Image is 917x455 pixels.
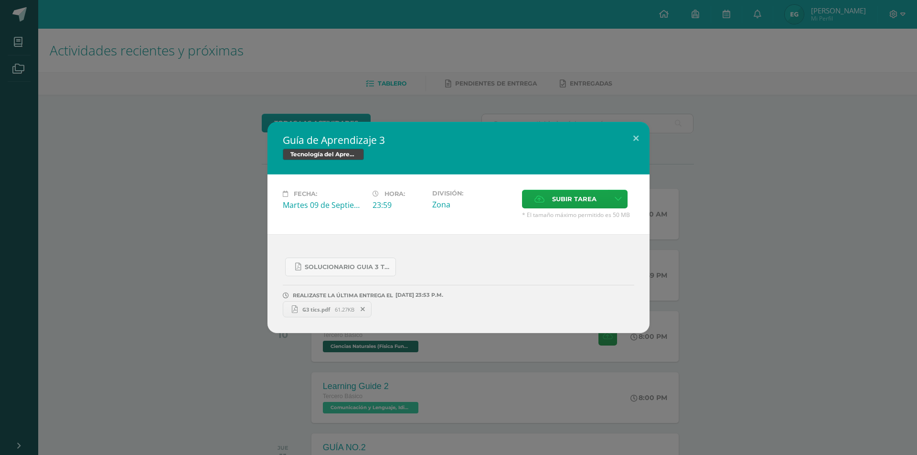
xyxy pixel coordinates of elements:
span: Tecnología del Aprendizaje y la Comunicación (TIC) [283,149,364,160]
div: Zona [432,199,514,210]
h2: Guía de Aprendizaje 3 [283,133,634,147]
a: G3 tics.pdf 61.27KB [283,301,372,317]
span: Hora: [384,190,405,197]
span: G3 tics.pdf [298,306,335,313]
div: Martes 09 de Septiembre [283,200,365,210]
span: SOLUCIONARIO GUIA 3 TKINTER PYTHON III BASICO PROBLEMAS INTERMEDIOS.pdf [305,263,391,271]
button: Close (Esc) [622,122,650,154]
span: * El tamaño máximo permitido es 50 MB [522,211,634,219]
a: SOLUCIONARIO GUIA 3 TKINTER PYTHON III BASICO PROBLEMAS INTERMEDIOS.pdf [285,258,396,276]
label: División: [432,190,514,197]
span: Fecha: [294,190,317,197]
span: REALIZASTE LA ÚLTIMA ENTREGA EL [293,292,393,299]
span: 61.27KB [335,306,354,313]
span: Remover entrega [355,304,371,314]
div: 23:59 [373,200,425,210]
span: Subir tarea [552,190,597,208]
